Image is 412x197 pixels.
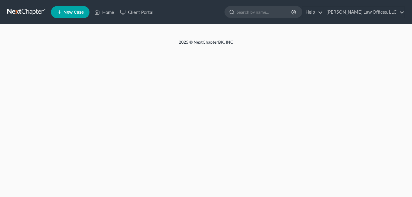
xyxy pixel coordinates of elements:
[91,7,117,18] a: Home
[302,7,323,18] a: Help
[117,7,157,18] a: Client Portal
[237,6,292,18] input: Search by name...
[63,10,84,15] span: New Case
[323,7,404,18] a: [PERSON_NAME] Law Offices, LLC
[33,39,379,50] div: 2025 © NextChapterBK, INC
